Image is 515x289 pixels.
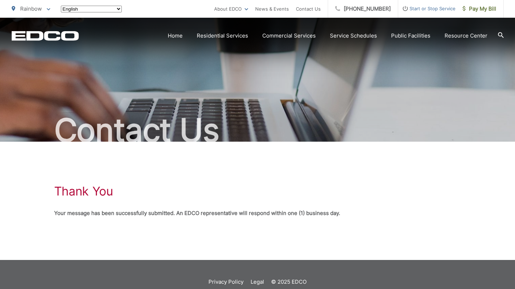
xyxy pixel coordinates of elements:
[12,113,504,148] h2: Contact Us
[20,5,42,12] span: Rainbow
[214,5,248,13] a: About EDCO
[445,32,487,40] a: Resource Center
[61,6,122,12] select: Select a language
[271,278,307,286] p: © 2025 EDCO
[54,210,340,216] strong: Your message has been successfully submitted. An EDCO representative will respond within one (1) ...
[262,32,316,40] a: Commercial Services
[251,278,264,286] a: Legal
[208,278,244,286] a: Privacy Policy
[12,31,79,41] a: EDCD logo. Return to the homepage.
[296,5,321,13] a: Contact Us
[330,32,377,40] a: Service Schedules
[54,184,113,198] h1: Thank You
[168,32,183,40] a: Home
[463,5,496,13] span: Pay My Bill
[391,32,430,40] a: Public Facilities
[255,5,289,13] a: News & Events
[197,32,248,40] a: Residential Services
